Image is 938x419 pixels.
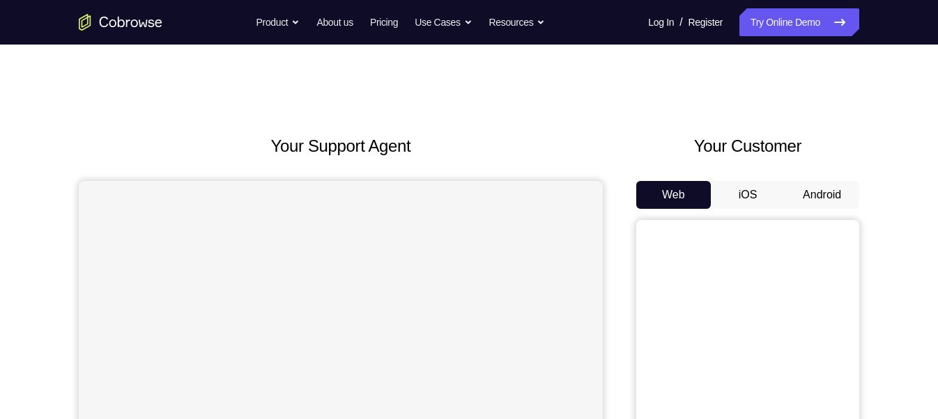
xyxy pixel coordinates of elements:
[679,14,682,31] span: /
[489,8,546,36] button: Resources
[636,134,859,159] h2: Your Customer
[256,8,300,36] button: Product
[316,8,353,36] a: About us
[79,134,603,159] h2: Your Support Agent
[370,8,398,36] a: Pricing
[648,8,674,36] a: Log In
[636,181,711,209] button: Web
[711,181,785,209] button: iOS
[785,181,859,209] button: Android
[415,8,472,36] button: Use Cases
[689,8,723,36] a: Register
[739,8,859,36] a: Try Online Demo
[79,14,162,31] a: Go to the home page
